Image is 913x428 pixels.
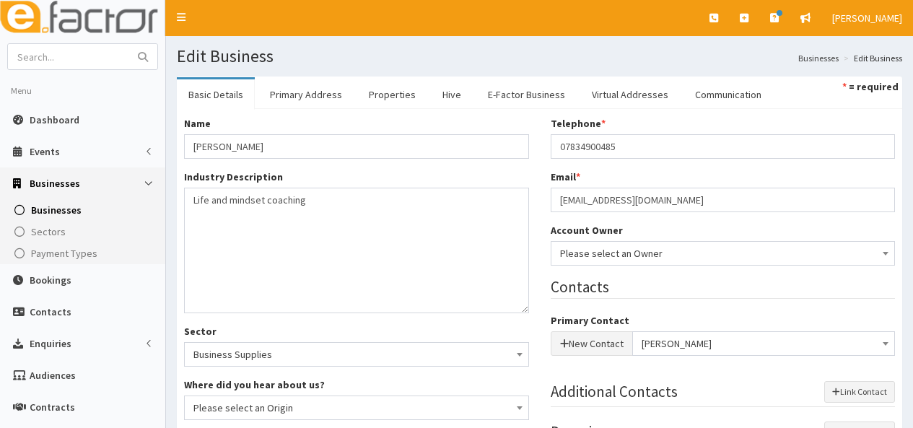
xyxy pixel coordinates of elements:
a: Virtual Addresses [580,79,680,110]
h1: Edit Business [177,47,902,66]
a: E-Factor Business [476,79,577,110]
input: Search... [8,44,129,69]
legend: Additional Contacts [551,381,896,406]
span: [PERSON_NAME] [832,12,902,25]
strong: = required [849,80,899,93]
a: Primary Address [258,79,354,110]
label: Where did you hear about us? [184,377,325,392]
a: Basic Details [177,79,255,110]
span: Audiences [30,369,76,382]
span: Dashboard [30,113,79,126]
a: Properties [357,79,427,110]
span: Please select an Origin [193,398,520,418]
label: Sector [184,324,217,339]
legend: Contacts [551,276,896,299]
span: Please select an Owner [551,241,896,266]
a: Businesses [4,199,165,221]
label: Account Owner [551,223,623,237]
a: Sectors [4,221,165,243]
span: Please select an Origin [184,396,529,420]
span: Business Supplies [184,342,529,367]
span: Alison Traill [632,331,896,356]
a: Businesses [798,52,839,64]
label: Email [551,170,580,184]
label: Industry Description [184,170,283,184]
a: Payment Types [4,243,165,264]
a: Communication [683,79,773,110]
span: Events [30,145,60,158]
span: Contracts [30,401,75,414]
span: Enquiries [30,337,71,350]
span: Please select an Owner [560,243,886,263]
label: Name [184,116,211,131]
label: Primary Contact [551,313,629,328]
span: Business Supplies [193,344,520,364]
span: Contacts [30,305,71,318]
span: Businesses [31,204,82,217]
span: Payment Types [31,247,97,260]
a: Hive [431,79,473,110]
span: Businesses [30,177,80,190]
textarea: Life and mindset coaching [184,188,529,313]
button: Link Contact [824,381,895,403]
span: Bookings [30,274,71,287]
button: New Contact [551,331,633,356]
span: Alison Traill [642,333,886,354]
span: Sectors [31,225,66,238]
label: Telephone [551,116,606,131]
li: Edit Business [840,52,902,64]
